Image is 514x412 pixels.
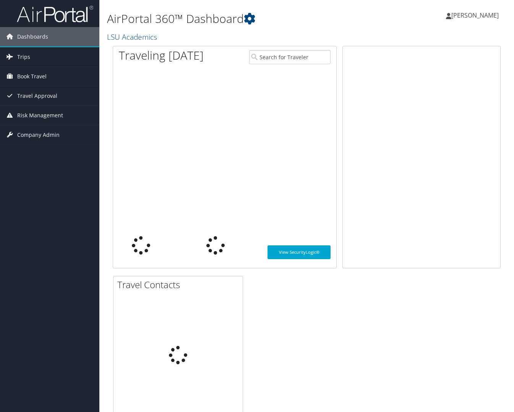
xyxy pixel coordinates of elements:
span: Dashboards [17,27,48,46]
a: [PERSON_NAME] [446,4,506,27]
a: LSU Academics [107,32,159,42]
span: Risk Management [17,106,63,125]
a: View SecurityLogic® [268,245,331,259]
h1: Traveling [DATE] [119,47,204,63]
h1: AirPortal 360™ Dashboard [107,11,373,27]
span: Book Travel [17,67,47,86]
input: Search for Traveler [249,50,331,64]
span: Company Admin [17,125,60,144]
img: airportal-logo.png [17,5,93,23]
span: Trips [17,47,30,67]
span: Travel Approval [17,86,57,105]
span: [PERSON_NAME] [451,11,499,19]
h2: Travel Contacts [117,278,243,291]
